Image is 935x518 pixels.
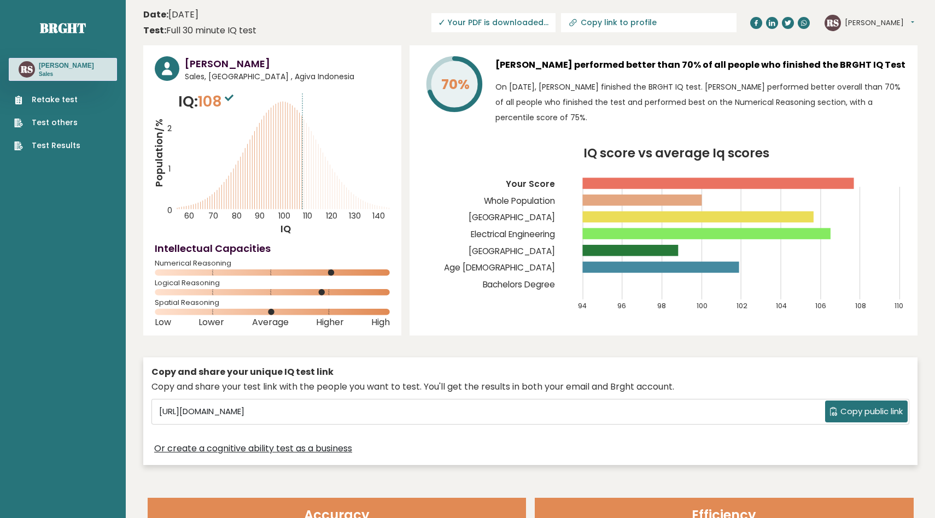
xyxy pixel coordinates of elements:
[431,13,556,32] span: Your PDF is downloaded...
[279,211,291,222] tspan: 100
[198,320,224,325] span: Lower
[840,405,903,418] span: Copy public link
[825,401,908,422] button: Copy public link
[14,140,80,151] a: Test Results
[280,222,291,236] tspan: IQ
[151,366,909,379] div: Copy and share your unique IQ test link
[155,301,390,305] span: Spatial Reasoning
[155,241,390,256] h4: Intellectual Capacities
[776,302,787,311] tspan: 104
[208,211,218,222] tspan: 70
[168,164,171,175] tspan: 1
[155,320,171,325] span: Low
[185,56,390,71] h3: [PERSON_NAME]
[583,144,770,162] tspan: IQ score vs average Iq scores
[349,211,361,222] tspan: 130
[617,302,626,311] tspan: 96
[152,119,166,187] tspan: Population/%
[495,79,906,125] p: On [DATE], [PERSON_NAME] finished the BRGHT IQ test. [PERSON_NAME] performed better overall than ...
[471,228,556,240] tspan: Electrical Engineering
[895,302,904,311] tspan: 110
[151,380,909,393] div: Copy and share your test link with the people you want to test. You'll get the results in both yo...
[143,24,256,37] div: Full 30 minute IQ test
[167,205,172,216] tspan: 0
[484,195,556,207] tspan: Whole Population
[14,117,80,128] a: Test others
[178,91,236,113] p: IQ:
[198,91,236,111] span: 108
[657,302,666,311] tspan: 98
[40,19,86,37] a: Brght
[444,262,556,274] tspan: Age [DEMOGRAPHIC_DATA]
[697,302,708,311] tspan: 100
[252,320,289,325] span: Average
[326,211,337,222] tspan: 120
[506,178,556,190] tspan: Your Score
[232,211,242,222] tspan: 80
[495,56,906,74] h3: [PERSON_NAME] performed better than 70% of all people who finished the BRGHT IQ Test
[469,211,556,223] tspan: [GEOGRAPHIC_DATA]
[154,442,352,455] a: Or create a cognitive ability test as a business
[371,320,390,325] span: High
[578,302,587,311] tspan: 94
[845,17,914,28] button: [PERSON_NAME]
[303,211,312,222] tspan: 110
[255,211,265,222] tspan: 90
[143,8,168,21] b: Date:
[184,211,194,222] tspan: 60
[39,61,94,70] h3: [PERSON_NAME]
[469,245,556,257] tspan: [GEOGRAPHIC_DATA]
[155,281,390,285] span: Logical Reasoning
[143,24,166,37] b: Test:
[39,70,94,78] p: Sales
[816,302,827,311] tspan: 106
[185,71,390,83] span: Sales, [GEOGRAPHIC_DATA] , Agiva Indonesia
[20,63,33,75] text: RS
[155,261,390,266] span: Numerical Reasoning
[438,16,446,30] span: ✓
[373,211,385,222] tspan: 140
[441,75,470,94] tspan: 70%
[167,123,172,134] tspan: 2
[737,302,747,311] tspan: 102
[483,279,556,290] tspan: Bachelors Degree
[143,8,198,21] time: [DATE]
[826,16,839,28] text: RS
[14,94,80,105] a: Retake test
[855,302,866,311] tspan: 108
[316,320,344,325] span: Higher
